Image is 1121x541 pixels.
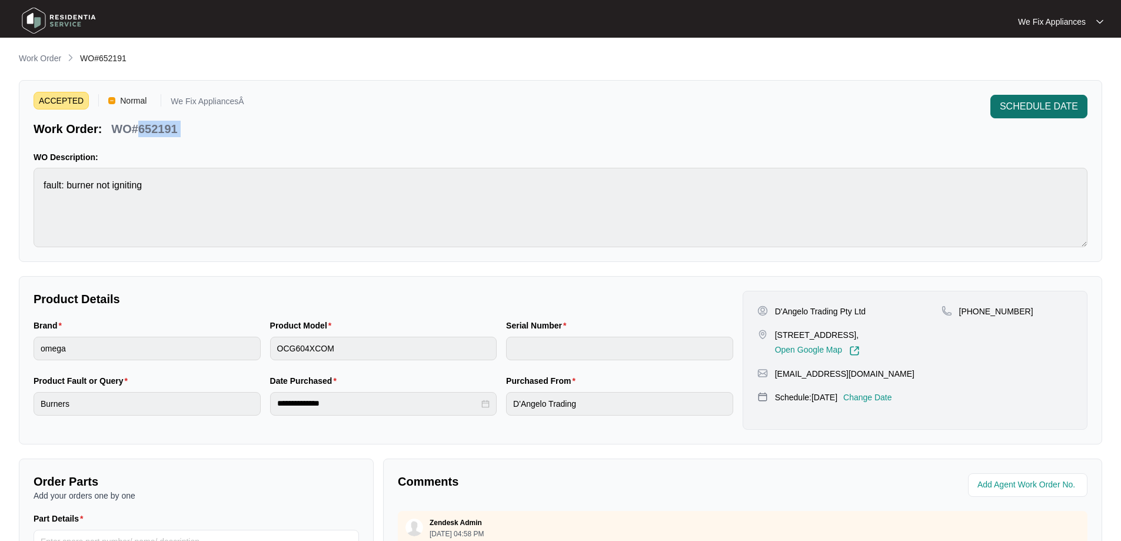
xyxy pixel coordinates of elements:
button: SCHEDULE DATE [990,95,1087,118]
input: Brand [34,337,261,360]
img: user-pin [757,306,768,316]
p: Comments [398,473,734,490]
p: D'Angelo Trading Pty Ltd [775,306,866,317]
label: Serial Number [506,320,571,331]
p: [DATE] 04:58 PM [430,530,484,537]
img: map-pin [757,391,768,402]
p: Change Date [843,391,892,403]
label: Purchased From [506,375,580,387]
label: Product Fault or Query [34,375,132,387]
label: Brand [34,320,66,331]
input: Date Purchased [277,397,480,410]
label: Product Model [270,320,337,331]
p: Zendesk Admin [430,518,482,527]
p: Schedule: [DATE] [775,391,837,403]
input: Product Model [270,337,497,360]
img: dropdown arrow [1096,19,1103,25]
p: [EMAIL_ADDRESS][DOMAIN_NAME] [775,368,914,380]
textarea: fault: burner not igniting [34,168,1087,247]
p: WO Description: [34,151,1087,163]
p: Order Parts [34,473,359,490]
label: Part Details [34,513,88,525]
p: Product Details [34,291,733,307]
p: Add your orders one by one [34,490,359,502]
span: WO#652191 [80,54,127,63]
img: Vercel Logo [108,97,115,104]
p: [PHONE_NUMBER] [959,306,1033,317]
p: We Fix Appliances [1018,16,1086,28]
p: [STREET_ADDRESS], [775,329,860,341]
p: Work Order: [34,121,102,137]
img: Link-External [849,346,860,356]
p: We Fix AppliancesÂ [171,97,244,109]
input: Add Agent Work Order No. [977,478,1080,492]
a: Open Google Map [775,346,860,356]
input: Product Fault or Query [34,392,261,416]
span: SCHEDULE DATE [1000,99,1078,114]
img: map-pin [757,329,768,340]
img: chevron-right [66,53,75,62]
label: Date Purchased [270,375,341,387]
input: Serial Number [506,337,733,360]
img: map-pin [757,368,768,379]
img: map-pin [942,306,952,316]
p: Work Order [19,52,61,64]
img: residentia service logo [18,3,100,38]
span: Normal [115,92,151,109]
img: user.svg [405,519,423,536]
a: Work Order [16,52,64,65]
span: ACCEPTED [34,92,89,109]
p: WO#652191 [111,121,177,137]
input: Purchased From [506,392,733,416]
